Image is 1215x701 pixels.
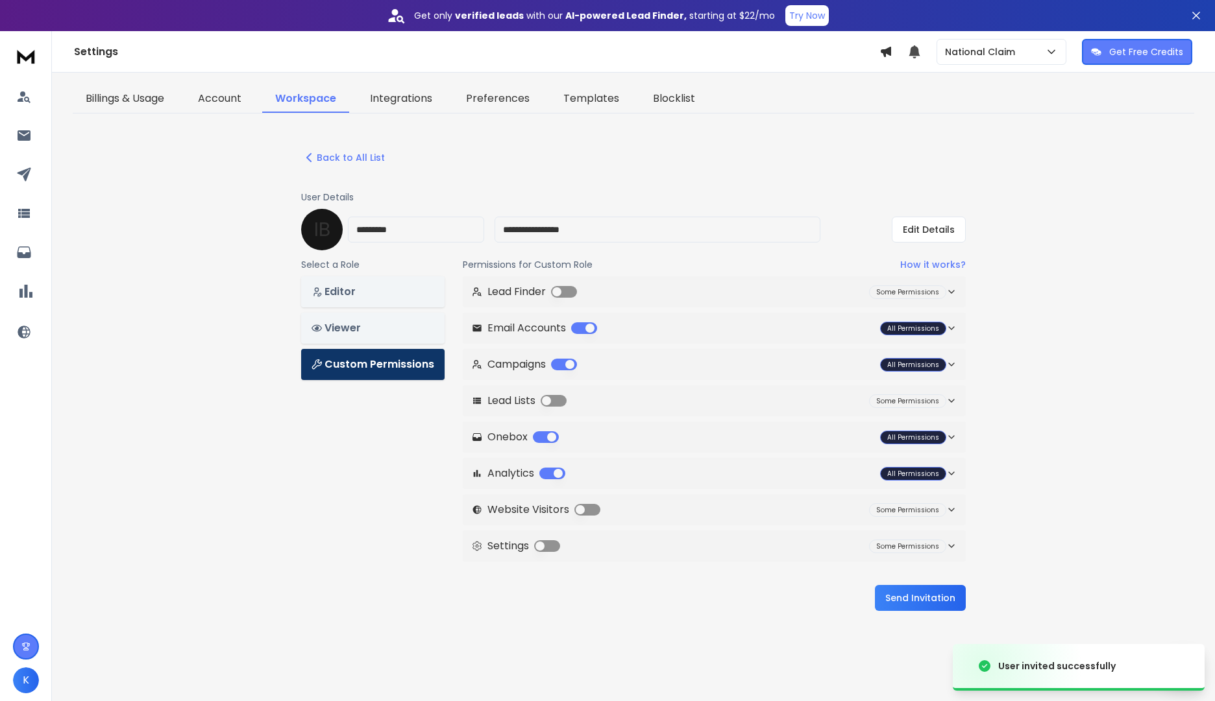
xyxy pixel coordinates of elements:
[301,191,966,204] p: User Details
[875,585,966,611] button: Send Invitation
[472,320,597,336] p: Email Accounts
[945,45,1020,58] p: National Claim
[785,5,829,26] button: Try Now
[869,285,946,299] div: Some Permissions
[880,358,946,372] div: All Permissions
[463,313,966,344] button: Email Accounts All Permissions
[463,422,966,453] button: Onebox All Permissions
[472,357,577,372] p: Campaigns
[998,659,1116,672] div: User invited successfully
[472,538,560,554] p: Settings
[13,44,39,68] img: logo
[472,429,559,445] p: Onebox
[1082,39,1192,65] button: Get Free Credits
[312,320,434,336] p: Viewer
[550,86,632,113] a: Templates
[472,466,565,481] p: Analytics
[73,86,177,113] a: Billings & Usage
[565,9,687,22] strong: AI-powered Lead Finder,
[463,458,966,489] button: Analytics All Permissions
[869,394,946,408] div: Some Permissions
[640,86,708,113] a: Blocklist
[463,276,966,307] button: Lead Finder Some Permissions
[301,209,343,250] div: I B
[414,9,775,22] p: Get only with our starting at $22/mo
[463,258,593,271] span: Permissions for Custom Role
[472,284,577,300] p: Lead Finder
[463,349,966,380] button: Campaigns All Permissions
[900,258,966,271] a: How it works?
[880,431,946,444] div: All Permissions
[13,667,39,693] button: K
[463,530,966,562] button: Settings Some Permissions
[463,494,966,525] button: Website Visitors Some Permissions
[74,44,879,60] h1: Settings
[301,150,385,165] button: Back to All List
[869,503,946,517] div: Some Permissions
[357,86,445,113] a: Integrations
[455,9,524,22] strong: verified leads
[880,467,946,481] div: All Permissions
[312,357,434,372] p: Custom Permissions
[262,86,349,113] a: Workspace
[453,86,543,113] a: Preferences
[880,322,946,335] div: All Permissions
[869,540,946,553] div: Some Permissions
[789,9,825,22] p: Try Now
[892,217,966,243] button: Edit Details
[1109,45,1183,58] p: Get Free Credits
[312,284,434,300] p: Editor
[185,86,254,113] a: Account
[472,502,600,517] p: Website Visitors
[472,393,567,409] p: Lead Lists
[301,258,445,271] p: Select a Role
[463,385,966,416] button: Lead Lists Some Permissions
